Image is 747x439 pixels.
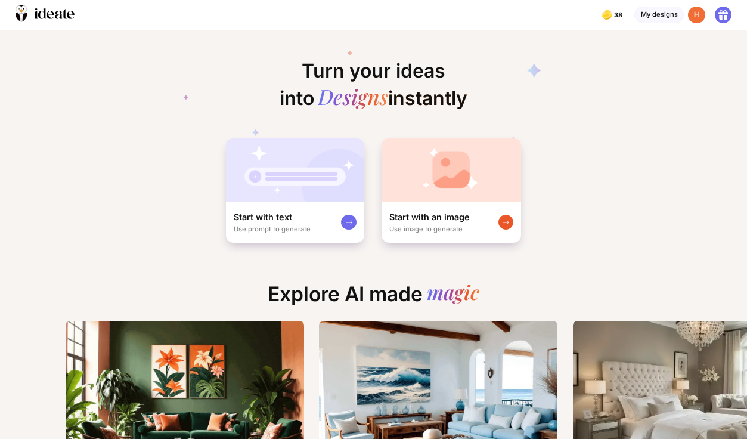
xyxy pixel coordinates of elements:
div: Start with an image [389,211,470,222]
span: 38 [614,11,625,19]
div: H [688,7,705,24]
div: magic [427,282,479,306]
div: Use image to generate [389,225,463,233]
div: Use prompt to generate [234,225,311,233]
div: Explore AI made [261,282,487,314]
img: startWithImageCardBg.jpg [382,138,521,202]
div: Start with text [234,211,292,222]
img: startWithTextCardBg.jpg [226,138,364,202]
div: My designs [634,7,684,24]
